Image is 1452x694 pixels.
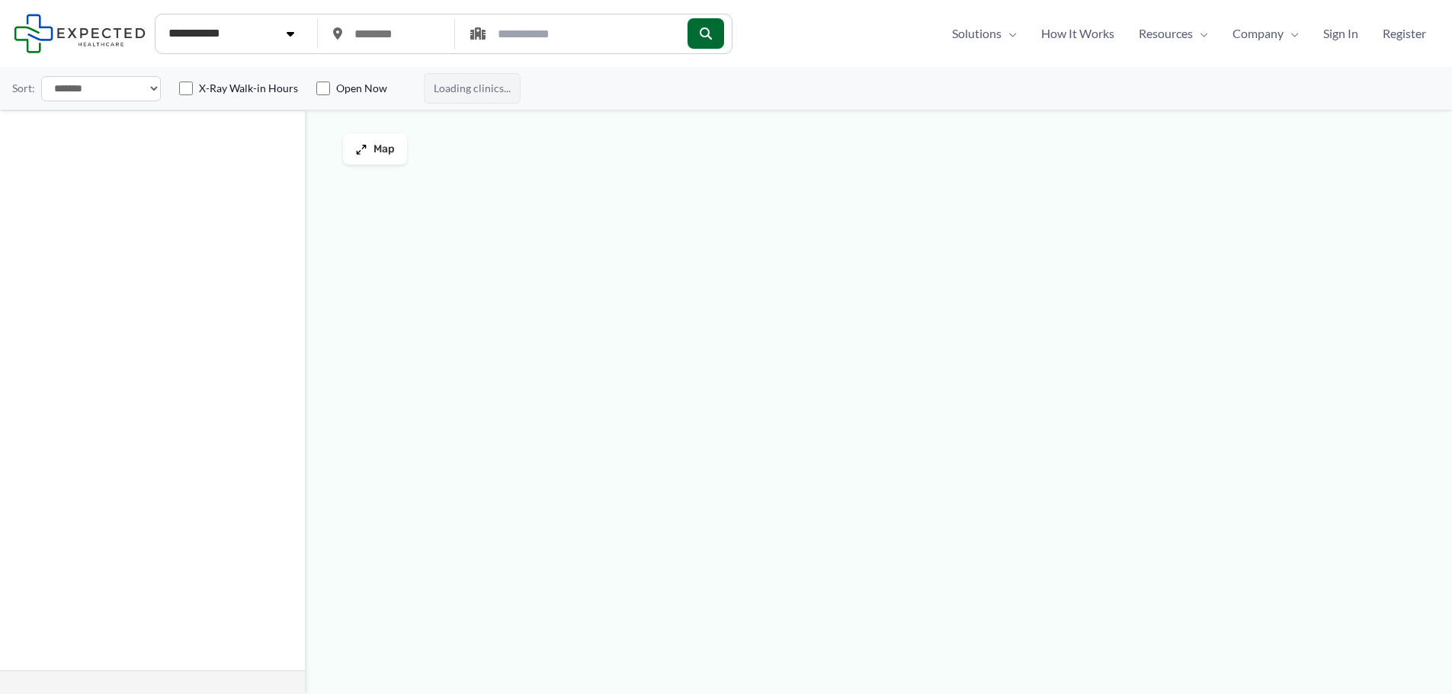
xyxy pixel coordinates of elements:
[12,78,35,98] label: Sort:
[1002,22,1017,45] span: Menu Toggle
[14,14,146,53] img: Expected Healthcare Logo - side, dark font, small
[424,73,521,104] span: Loading clinics...
[1139,22,1193,45] span: Resources
[1284,22,1299,45] span: Menu Toggle
[1193,22,1208,45] span: Menu Toggle
[1041,22,1114,45] span: How It Works
[199,81,298,96] label: X-Ray Walk-in Hours
[373,143,395,156] span: Map
[1232,22,1284,45] span: Company
[1220,22,1311,45] a: CompanyMenu Toggle
[1127,22,1220,45] a: ResourcesMenu Toggle
[940,22,1029,45] a: SolutionsMenu Toggle
[1323,22,1358,45] span: Sign In
[1383,22,1426,45] span: Register
[343,134,407,165] button: Map
[952,22,1002,45] span: Solutions
[1029,22,1127,45] a: How It Works
[355,143,367,155] img: Maximize
[1311,22,1370,45] a: Sign In
[336,81,387,96] label: Open Now
[1370,22,1438,45] a: Register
